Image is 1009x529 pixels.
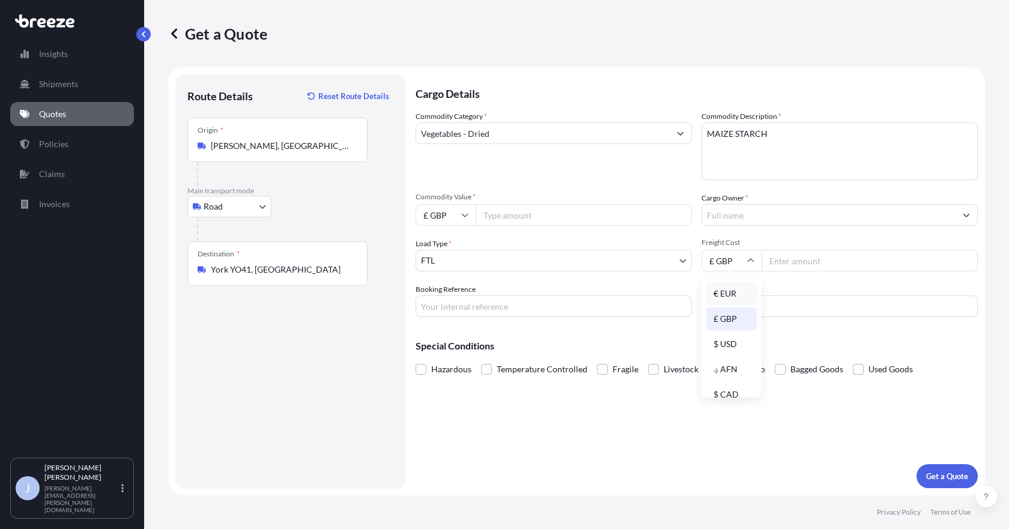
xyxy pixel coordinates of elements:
[416,283,476,295] label: Booking Reference
[10,132,134,156] a: Policies
[10,102,134,126] a: Quotes
[416,122,670,144] input: Select a commodity type
[497,360,587,378] span: Temperature Controlled
[762,250,978,271] input: Enter amount
[10,72,134,96] a: Shipments
[44,463,119,482] p: [PERSON_NAME] [PERSON_NAME]
[790,360,843,378] span: Bagged Goods
[701,110,781,122] label: Commodity Description
[198,249,240,259] div: Destination
[198,125,223,135] div: Origin
[868,360,913,378] span: Used Goods
[431,360,471,378] span: Hazardous
[211,264,353,276] input: Destination
[664,360,698,378] span: Livestock
[187,196,271,217] button: Select transport
[416,74,978,110] p: Cargo Details
[702,204,956,226] input: Full name
[706,282,757,305] div: € EUR
[701,192,748,204] label: Cargo Owner
[39,78,78,90] p: Shipments
[39,198,70,210] p: Invoices
[416,295,692,317] input: Your internal reference
[39,108,66,120] p: Quotes
[39,48,68,60] p: Insights
[476,204,692,226] input: Type amount
[416,238,452,250] span: Load Type
[416,192,692,202] span: Commodity Value
[926,470,968,482] p: Get a Quote
[706,383,757,406] div: $ CAD
[318,90,389,102] p: Reset Route Details
[25,482,30,494] span: J
[416,250,692,271] button: FTL
[956,204,977,226] button: Show suggestions
[670,122,691,144] button: Show suggestions
[701,238,978,247] span: Freight Cost
[930,507,971,517] a: Terms of Use
[416,110,487,122] label: Commodity Category
[706,307,757,330] div: £ GBP
[706,333,757,355] div: $ USD
[701,295,978,317] input: Enter name
[44,485,119,513] p: [PERSON_NAME][EMAIL_ADDRESS][PERSON_NAME][DOMAIN_NAME]
[187,89,253,103] p: Route Details
[301,86,394,106] button: Reset Route Details
[10,42,134,66] a: Insights
[204,201,223,213] span: Road
[168,24,267,43] p: Get a Quote
[10,162,134,186] a: Claims
[421,255,435,267] span: FTL
[39,138,68,150] p: Policies
[706,358,757,381] div: ؋ AFN
[917,464,978,488] button: Get a Quote
[416,341,978,351] p: Special Conditions
[187,186,394,196] p: Main transport mode
[10,192,134,216] a: Invoices
[877,507,921,517] a: Privacy Policy
[39,168,65,180] p: Claims
[211,140,353,152] input: Origin
[613,360,638,378] span: Fragile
